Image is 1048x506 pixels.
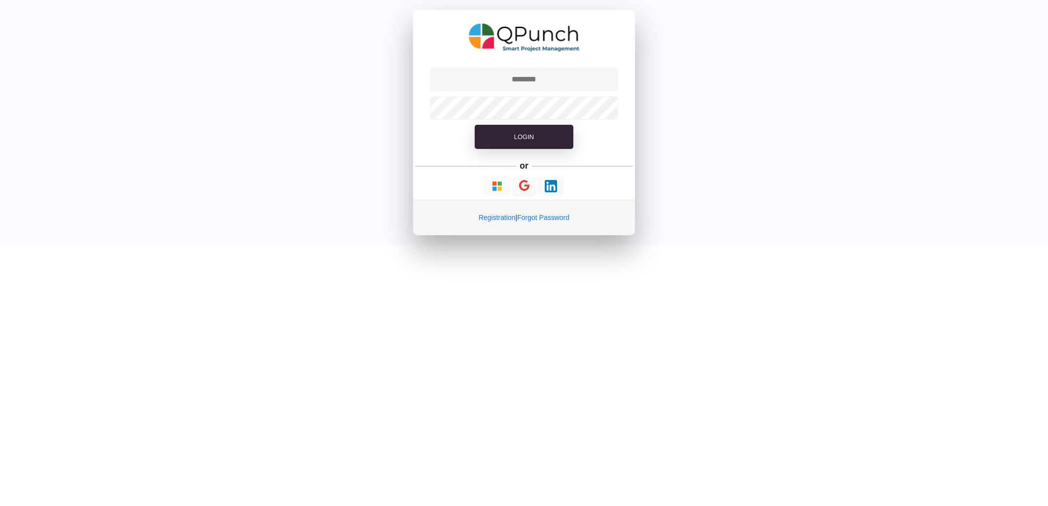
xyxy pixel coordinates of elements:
h5: or [518,159,530,173]
button: Continue With LinkedIn [538,177,564,196]
a: Forgot Password [517,214,569,221]
img: QPunch [469,20,580,55]
button: Continue With Google [512,176,536,196]
button: Login [475,125,573,149]
div: | [413,200,635,235]
span: Login [514,133,534,141]
img: Loading... [491,180,503,192]
a: Registration [479,214,516,221]
button: Continue With Microsoft Azure [484,177,510,196]
img: Loading... [545,180,557,192]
